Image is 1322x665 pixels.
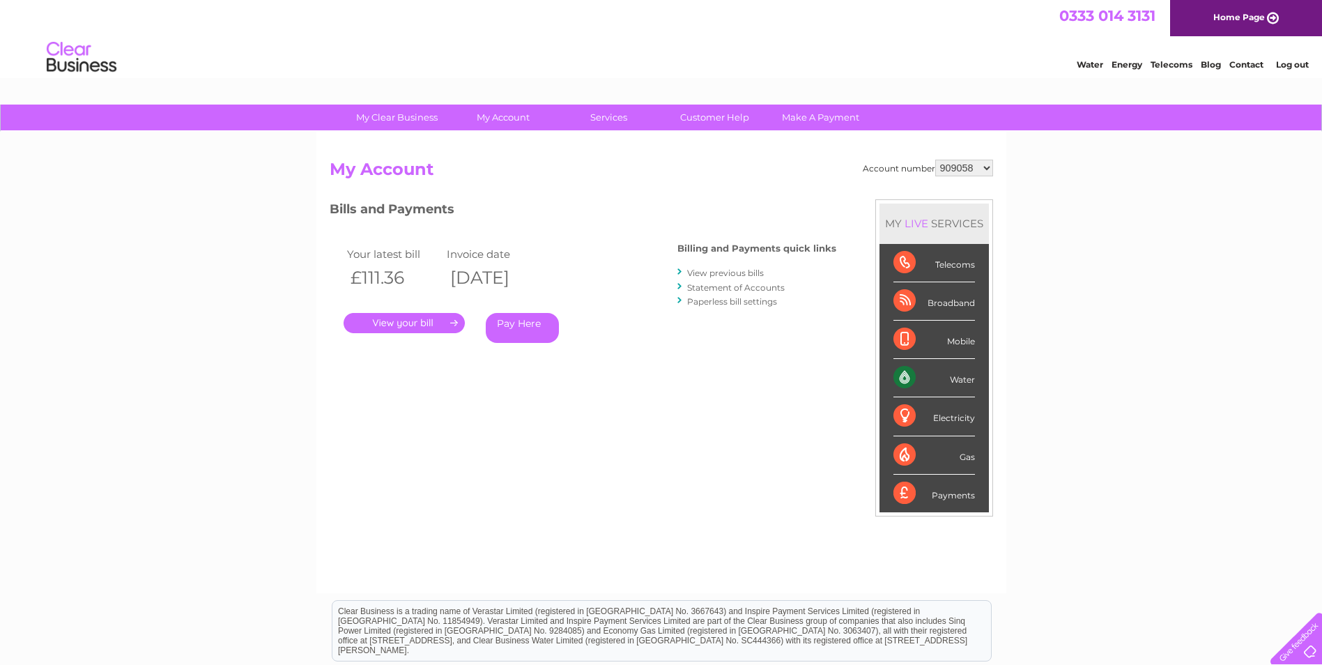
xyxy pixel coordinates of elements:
[344,245,444,263] td: Your latest bill
[445,105,560,130] a: My Account
[657,105,772,130] a: Customer Help
[332,8,991,68] div: Clear Business is a trading name of Verastar Limited (registered in [GEOGRAPHIC_DATA] No. 3667643...
[344,313,465,333] a: .
[1276,59,1309,70] a: Log out
[1201,59,1221,70] a: Blog
[763,105,878,130] a: Make A Payment
[687,268,764,278] a: View previous bills
[339,105,454,130] a: My Clear Business
[330,199,836,224] h3: Bills and Payments
[46,36,117,79] img: logo.png
[893,321,975,359] div: Mobile
[893,359,975,397] div: Water
[893,282,975,321] div: Broadband
[1059,7,1155,24] a: 0333 014 3131
[893,397,975,436] div: Electricity
[1229,59,1263,70] a: Contact
[344,263,444,292] th: £111.36
[1151,59,1192,70] a: Telecoms
[863,160,993,176] div: Account number
[330,160,993,186] h2: My Account
[486,313,559,343] a: Pay Here
[687,282,785,293] a: Statement of Accounts
[443,263,544,292] th: [DATE]
[893,436,975,475] div: Gas
[893,244,975,282] div: Telecoms
[551,105,666,130] a: Services
[902,217,931,230] div: LIVE
[443,245,544,263] td: Invoice date
[1077,59,1103,70] a: Water
[893,475,975,512] div: Payments
[879,204,989,243] div: MY SERVICES
[687,296,777,307] a: Paperless bill settings
[677,243,836,254] h4: Billing and Payments quick links
[1112,59,1142,70] a: Energy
